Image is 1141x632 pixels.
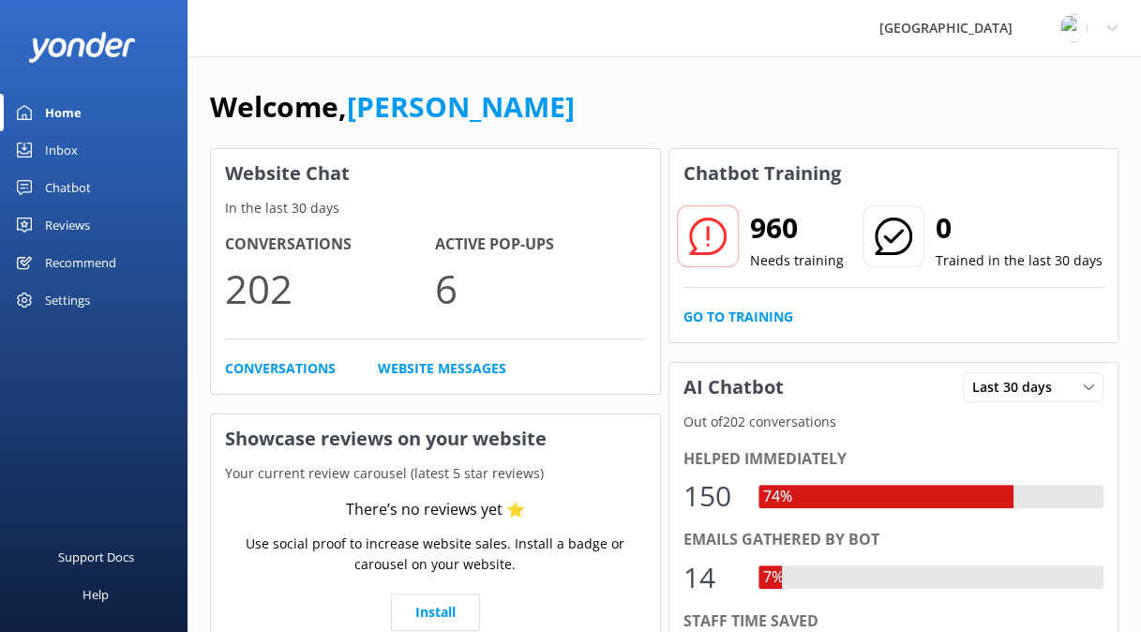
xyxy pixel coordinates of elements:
[683,555,740,600] div: 14
[225,257,435,320] p: 202
[378,358,506,379] a: Website Messages
[683,307,793,327] a: Go to Training
[669,412,1118,432] p: Out of 202 conversations
[347,87,575,126] a: [PERSON_NAME]
[391,594,480,631] a: Install
[683,474,740,519] div: 150
[225,358,336,379] a: Conversations
[83,576,109,613] div: Help
[211,463,660,484] p: Your current review carousel (latest 5 star reviews)
[211,149,660,198] h3: Website Chat
[750,250,844,271] p: Needs training
[45,169,91,206] div: Chatbot
[58,538,134,576] div: Support Docs
[45,131,78,169] div: Inbox
[1059,14,1088,42] img: dosm@musketcovefiji.com
[758,565,788,590] div: 7%
[211,198,660,218] p: In the last 30 days
[683,528,1104,552] div: Emails gathered by bot
[45,206,90,244] div: Reviews
[936,250,1103,271] p: Trained in the last 30 days
[750,205,844,250] h2: 960
[45,94,82,131] div: Home
[211,414,660,463] h3: Showcase reviews on your website
[45,244,116,281] div: Recommend
[669,363,798,412] h3: AI Chatbot
[225,233,435,257] h4: Conversations
[972,377,1063,398] span: Last 30 days
[28,32,136,63] img: yonder-white-logo.png
[936,205,1103,250] h2: 0
[435,257,645,320] p: 6
[683,447,1104,472] div: Helped immediately
[210,84,575,129] h1: Welcome,
[435,233,645,257] h4: Active Pop-ups
[45,281,90,319] div: Settings
[669,149,855,198] h3: Chatbot Training
[758,485,797,509] div: 74%
[225,534,646,576] p: Use social proof to increase website sales. Install a badge or carousel on your website.
[346,498,525,522] div: There’s no reviews yet ⭐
